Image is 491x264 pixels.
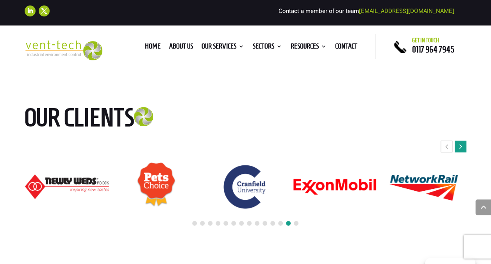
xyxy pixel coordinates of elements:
span: Get in touch [412,37,439,43]
div: 22 / 24 [382,166,466,207]
img: ExonMobil logo [293,178,377,195]
div: 20 / 24 [203,161,288,213]
img: Network Rail logo [382,167,466,206]
span: Contact a member of our team [279,7,454,14]
a: Our Services [202,43,244,52]
div: 18 / 24 [25,174,109,199]
a: [EMAIL_ADDRESS][DOMAIN_NAME] [359,7,454,14]
div: Next slide [455,141,466,152]
a: Home [145,43,161,52]
a: Resources [291,43,327,52]
div: Previous slide [441,141,452,152]
img: Pets Choice [137,162,176,212]
a: Follow on X [39,5,50,16]
div: 19 / 24 [114,162,198,212]
h2: Our clients [25,104,193,135]
img: 2023-09-27T08_35_16.549ZVENT-TECH---Clear-background [25,40,102,60]
img: Newly-Weds_Logo [25,174,109,199]
a: Contact [335,43,357,52]
div: 21 / 24 [293,178,377,195]
img: Cranfield University logo [220,161,271,212]
a: Sectors [253,43,282,52]
a: About us [169,43,193,52]
a: Follow on LinkedIn [25,5,36,16]
a: 0117 964 7945 [412,45,454,54]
